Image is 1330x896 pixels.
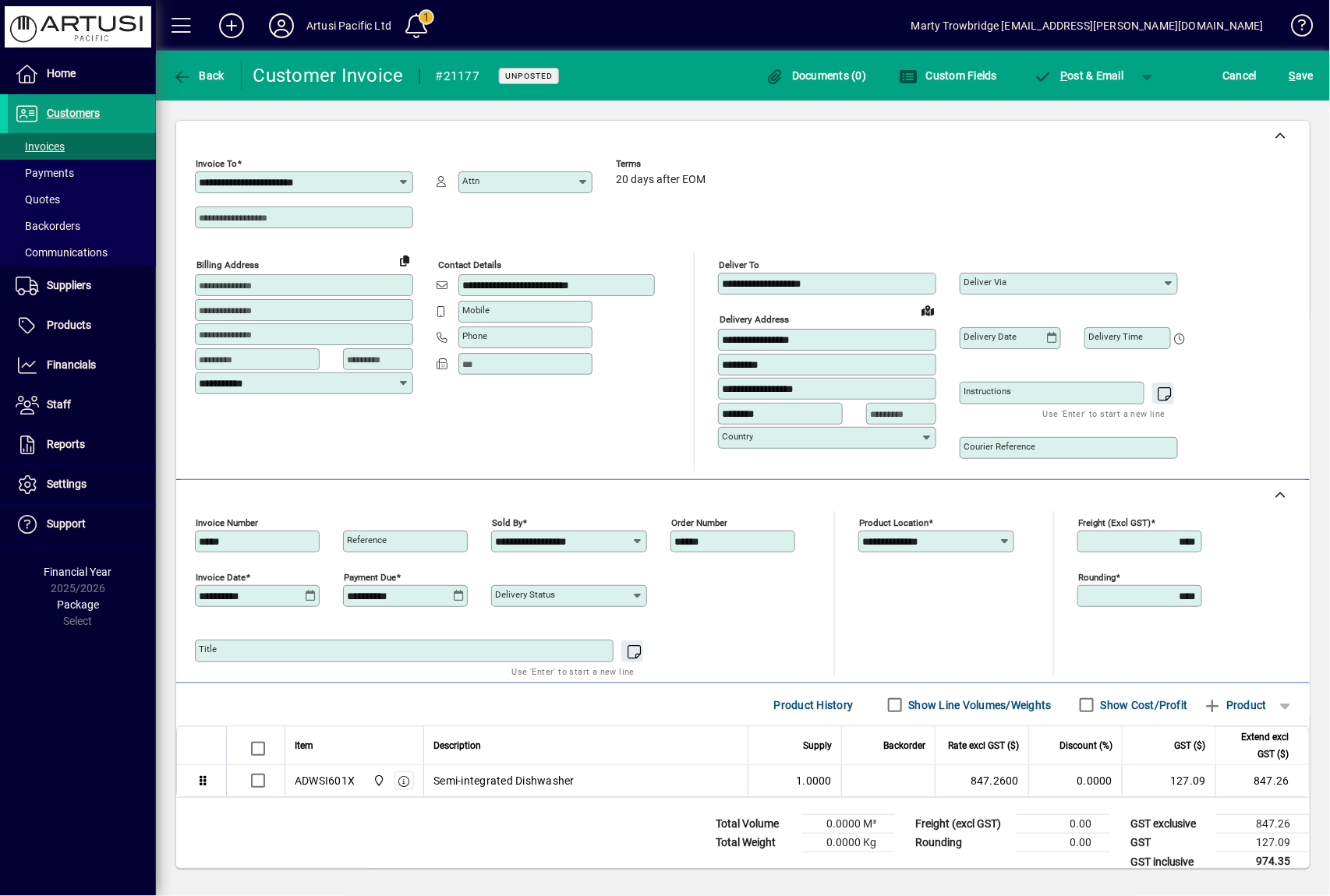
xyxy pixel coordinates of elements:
[797,773,833,788] span: 1.0000
[369,772,387,789] span: Main Warehouse
[47,517,86,530] span: Support
[964,386,1011,397] mat-label: Instructions
[907,834,1017,852] td: Rounding
[172,69,225,82] span: Back
[1215,765,1309,796] td: 847.26
[253,63,404,88] div: Customer Invoice
[1289,63,1314,88] span: ave
[895,62,1001,90] button: Custom Fields
[57,598,99,611] span: Package
[8,186,156,213] a: Quotes
[8,239,156,266] a: Communications
[1026,62,1132,90] button: Post & Email
[1279,3,1311,54] a: Knowledge Base
[722,431,753,442] mat-label: Country
[1286,62,1318,90] button: Save
[964,441,1035,452] mat-label: Courier Reference
[199,644,217,654] mat-label: Title
[1028,765,1122,796] td: 0.0000
[8,465,156,504] a: Settings
[1059,737,1112,754] span: Discount (%)
[1226,728,1289,763] span: Extend excl GST ($)
[433,737,481,754] span: Description
[616,159,709,169] span: Terms
[8,425,156,464] a: Reports
[1175,737,1206,754] span: GST ($)
[766,69,867,82] span: Documents (0)
[708,834,801,852] td: Total Weight
[671,517,727,528] mat-label: Order number
[1078,517,1151,528] mat-label: Freight (excl GST)
[1204,693,1267,718] span: Product
[8,160,156,186] a: Payments
[16,246,108,259] span: Communications
[719,259,759,270] mat-label: Deliver To
[47,107,100,119] span: Customers
[948,737,1019,754] span: Rate excl GST ($)
[1216,834,1310,852] td: 127.09
[495,589,555,600] mat-label: Delivery status
[774,693,854,718] span: Product History
[8,213,156,239] a: Backorders
[768,691,860,719] button: Product History
[899,69,997,82] span: Custom Fields
[801,834,895,852] td: 0.0000 Kg
[8,386,156,425] a: Staff
[156,62,242,90] app-page-header-button: Back
[1017,815,1110,834] td: 0.00
[8,306,156,345] a: Products
[1123,834,1216,852] td: GST
[945,773,1019,788] div: 847.2600
[392,248,417,273] button: Copy to Delivery address
[801,815,895,834] td: 0.0000 M³
[16,220,80,232] span: Backorders
[505,71,553,81] span: Unposted
[512,662,635,680] mat-hint: Use 'Enter' to start a new line
[8,505,156,544] a: Support
[196,158,237,169] mat-label: Invoice To
[8,266,156,305] a: Suppliers
[1196,691,1275,719] button: Product
[803,737,832,754] span: Supply
[883,737,925,754] span: Backorder
[47,67,76,79] span: Home
[1123,852,1216,872] td: GST inclusive
[44,566,112,578] span: Financial Year
[1123,815,1216,834] td: GST exclusive
[1219,62,1261,90] button: Cancel
[436,64,480,89] div: #21177
[1034,69,1124,82] span: ost & Email
[1216,815,1310,834] td: 847.26
[907,815,1017,834] td: Freight (excl GST)
[1223,63,1257,88] span: Cancel
[295,773,355,788] div: ADWSI601X
[1061,69,1068,82] span: P
[16,140,65,153] span: Invoices
[16,167,74,179] span: Payments
[1122,765,1215,796] td: 127.09
[964,277,1006,287] mat-label: Deliver via
[196,517,258,528] mat-label: Invoice number
[462,330,487,341] mat-label: Phone
[47,438,85,450] span: Reports
[1043,404,1166,422] mat-hint: Use 'Enter' to start a new line
[859,517,929,528] mat-label: Product location
[708,815,801,834] td: Total Volume
[462,305,490,316] mat-label: Mobile
[8,55,156,93] a: Home
[196,572,246,583] mat-label: Invoice date
[306,13,391,38] div: Artusi Pacific Ltd
[1078,572,1116,583] mat-label: Rounding
[1088,331,1143,342] mat-label: Delivery time
[616,174,706,186] span: 20 days after EOM
[964,331,1017,342] mat-label: Delivery date
[906,697,1052,713] label: Show Line Volumes/Weights
[492,517,522,528] mat-label: Sold by
[1098,697,1188,713] label: Show Cost/Profit
[433,773,575,788] span: Semi-integrated Dishwasher
[8,346,156,385] a: Financials
[344,572,396,583] mat-label: Payment due
[47,478,87,490] span: Settings
[47,279,91,291] span: Suppliers
[915,298,940,323] a: View on map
